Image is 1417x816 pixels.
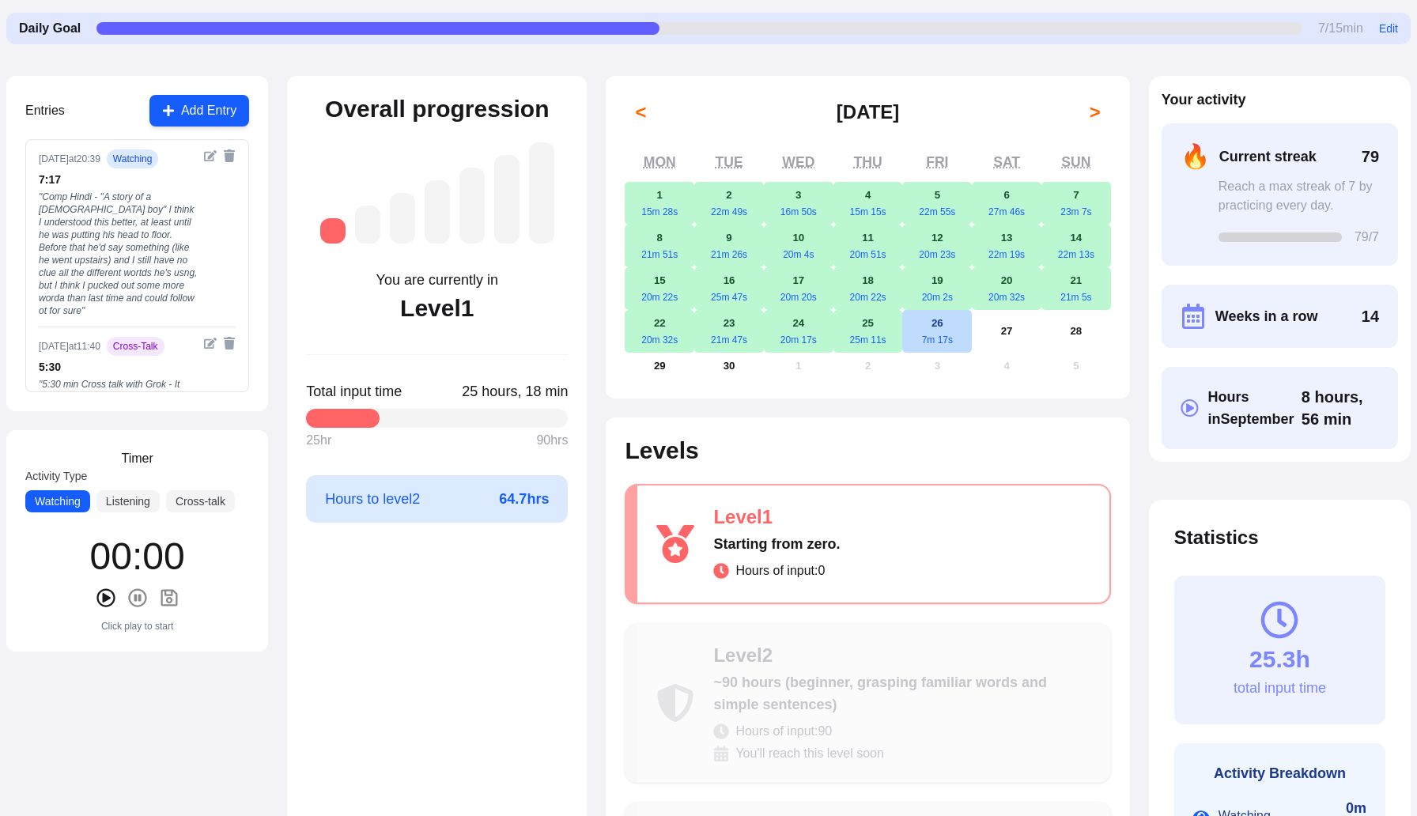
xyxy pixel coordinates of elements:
[993,154,1020,170] abbr: Saturday
[1219,145,1317,168] span: Current streak
[107,149,159,168] span: watching
[25,490,90,512] button: Watching
[376,269,498,291] div: You are currently in
[204,149,217,162] button: Edit entry
[902,310,972,353] button: September 26, 20257m 17s
[459,168,485,244] div: Level 5: ~1,050 hours (high intermediate, understanding most everyday content)
[1003,189,1009,201] abbr: September 6, 2025
[1041,310,1111,353] button: September 28, 2025
[39,172,198,187] div: 7 : 17
[833,334,903,346] div: 25m 11s
[657,189,663,201] abbr: September 1, 2025
[972,182,1041,225] button: September 6, 202527m 46s
[223,149,236,162] button: Delete entry
[390,193,415,244] div: Level 3: ~260 hours (low intermediate, understanding simple conversations)
[713,533,1090,555] div: Starting from zero.
[1174,525,1385,550] h2: Statistics
[625,225,694,267] button: September 8, 202521m 51s
[862,274,874,286] abbr: September 18, 2025
[694,310,764,353] button: September 23, 202521m 47s
[726,189,731,201] abbr: September 2, 2025
[499,488,549,510] span: 64.7 hrs
[792,232,804,244] abbr: September 10, 2025
[865,189,871,201] abbr: September 4, 2025
[400,294,474,323] div: Level 1
[764,225,833,267] button: September 10, 202520m 4s
[166,490,235,512] button: Cross-talk
[972,248,1041,261] div: 22m 19s
[1001,325,1013,337] abbr: September 27, 2025
[726,232,731,244] abbr: September 9, 2025
[1362,145,1379,168] span: 79
[1362,305,1379,327] span: 14
[792,274,804,286] abbr: September 17, 2025
[635,100,646,125] span: <
[931,317,943,329] abbr: September 26, 2025
[865,360,871,372] abbr: October 2, 2025
[1302,386,1379,430] span: Click to toggle between decimal and time format
[625,353,694,380] button: September 29, 2025
[1090,100,1101,125] span: >
[223,337,236,349] button: Delete entry
[494,155,520,244] div: Level 6: ~1,750 hours (advanced, understanding native media with effort)
[902,291,972,304] div: 20m 2s
[764,267,833,310] button: September 17, 202520m 20s
[972,225,1041,267] button: September 13, 202522m 19s
[713,643,1090,668] div: Level 2
[1073,189,1079,201] abbr: September 7, 2025
[1001,274,1013,286] abbr: September 20, 2025
[833,206,903,218] div: 15m 15s
[1193,762,1366,784] h3: Activity Breakdown
[931,232,943,244] abbr: September 12, 2025
[644,154,676,170] abbr: Monday
[854,154,882,170] abbr: Thursday
[1041,206,1111,218] div: 23m 7s
[1041,291,1111,304] div: 21m 5s
[25,101,65,120] h3: Entries
[625,310,694,353] button: September 22, 202520m 32s
[833,291,903,304] div: 20m 22s
[792,317,804,329] abbr: September 24, 2025
[1041,353,1111,380] button: October 5, 2025
[1070,274,1082,286] abbr: September 21, 2025
[1041,182,1111,225] button: September 7, 202523m 7s
[325,95,549,123] h2: Overall progression
[1001,232,1013,244] abbr: September 13, 2025
[764,353,833,380] button: October 1, 2025
[90,538,185,576] div: 00 : 00
[1003,360,1009,372] abbr: October 4, 2025
[902,182,972,225] button: September 5, 202522m 55s
[1061,154,1090,170] abbr: Sunday
[654,360,666,372] abbr: September 29, 2025
[1041,248,1111,261] div: 22m 13s
[972,291,1041,304] div: 20m 32s
[735,561,825,580] span: Hours of input: 0
[96,490,160,512] button: Listening
[715,154,743,170] abbr: Tuesday
[1070,232,1082,244] abbr: September 14, 2025
[1041,225,1111,267] button: September 14, 202522m 13s
[694,206,764,218] div: 22m 49s
[355,206,380,244] div: Level 2: ~90 hours (beginner, grasping familiar words and simple sentences)
[694,267,764,310] button: September 16, 202525m 47s
[320,218,346,244] div: Level 1: Starting from zero.
[462,380,568,402] span: Click to toggle between decimal and time format
[101,620,173,633] div: Click play to start
[306,380,402,402] span: Total input time
[1355,228,1379,247] span: 79 /7
[39,340,100,353] div: [DATE] at 11:40
[735,744,883,763] span: You'll reach this level soon
[654,317,666,329] abbr: September 22, 2025
[1234,677,1326,699] div: total input time
[724,317,735,329] abbr: September 23, 2025
[625,436,1110,465] h2: Levels
[425,180,450,244] div: Level 4: ~525 hours (intermediate, understanding more complex conversations)
[833,353,903,380] button: October 2, 2025
[902,334,972,346] div: 7m 17s
[694,291,764,304] div: 25m 47s
[764,182,833,225] button: September 3, 202516m 50s
[625,182,694,225] button: September 1, 202515m 28s
[735,722,832,741] span: Hours of input: 90
[1208,386,1302,430] span: Hours in September
[121,449,153,468] h3: Timer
